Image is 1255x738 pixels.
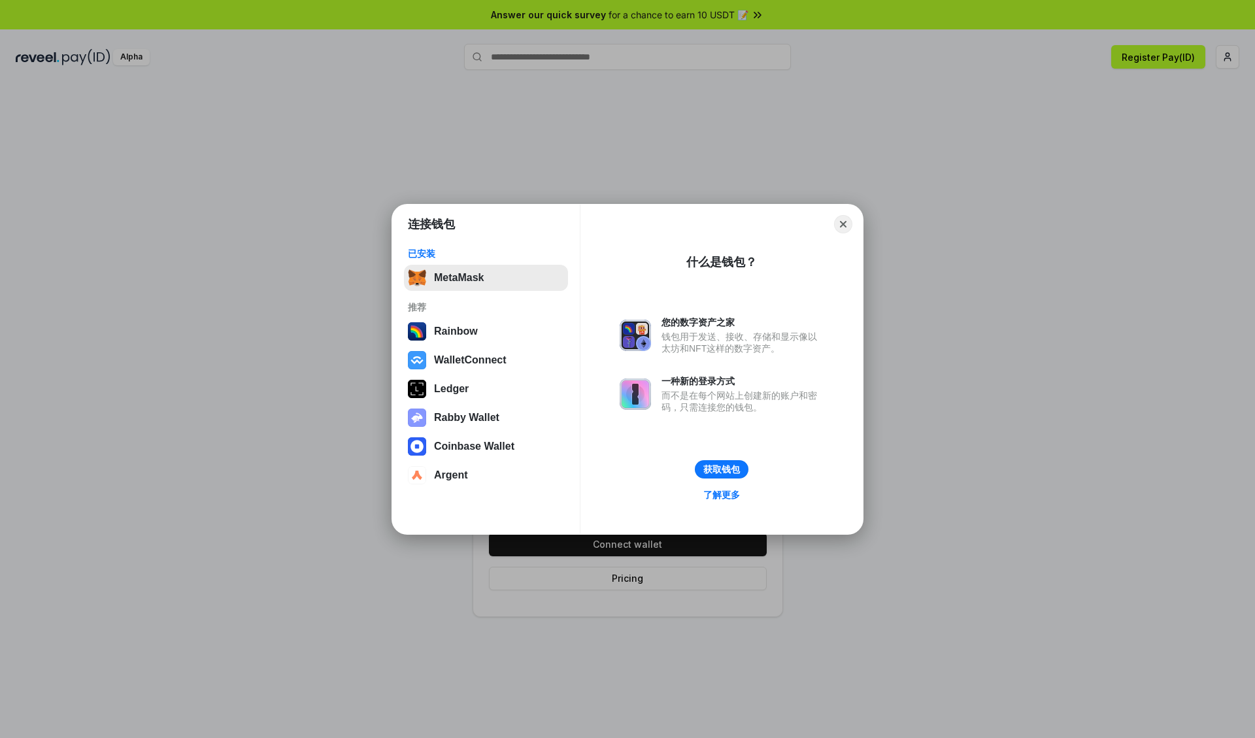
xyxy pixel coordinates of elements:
[620,320,651,351] img: svg+xml,%3Csvg%20xmlns%3D%22http%3A%2F%2Fwww.w3.org%2F2000%2Fsvg%22%20fill%3D%22none%22%20viewBox...
[408,248,564,260] div: 已安装
[404,265,568,291] button: MetaMask
[408,216,455,232] h1: 连接钱包
[661,331,824,354] div: 钱包用于发送、接收、存储和显示像以太坊和NFT这样的数字资产。
[408,437,426,456] img: svg+xml,%3Csvg%20width%3D%2228%22%20height%3D%2228%22%20viewBox%3D%220%200%2028%2028%22%20fill%3D...
[703,463,740,475] div: 获取钱包
[404,433,568,460] button: Coinbase Wallet
[408,466,426,484] img: svg+xml,%3Csvg%20width%3D%2228%22%20height%3D%2228%22%20viewBox%3D%220%200%2028%2028%22%20fill%3D...
[434,354,507,366] div: WalletConnect
[661,390,824,413] div: 而不是在每个网站上创建新的账户和密码，只需连接您的钱包。
[661,316,824,328] div: 您的数字资产之家
[834,215,852,233] button: Close
[686,254,757,270] div: 什么是钱包？
[434,469,468,481] div: Argent
[404,405,568,431] button: Rabby Wallet
[661,375,824,387] div: 一种新的登录方式
[404,318,568,344] button: Rainbow
[404,347,568,373] button: WalletConnect
[434,383,469,395] div: Ledger
[408,380,426,398] img: svg+xml,%3Csvg%20xmlns%3D%22http%3A%2F%2Fwww.w3.org%2F2000%2Fsvg%22%20width%3D%2228%22%20height%3...
[408,409,426,427] img: svg+xml,%3Csvg%20xmlns%3D%22http%3A%2F%2Fwww.w3.org%2F2000%2Fsvg%22%20fill%3D%22none%22%20viewBox...
[408,351,426,369] img: svg+xml,%3Csvg%20width%3D%2228%22%20height%3D%2228%22%20viewBox%3D%220%200%2028%2028%22%20fill%3D...
[408,269,426,287] img: svg+xml,%3Csvg%20fill%3D%22none%22%20height%3D%2233%22%20viewBox%3D%220%200%2035%2033%22%20width%...
[703,489,740,501] div: 了解更多
[695,460,748,478] button: 获取钱包
[620,378,651,410] img: svg+xml,%3Csvg%20xmlns%3D%22http%3A%2F%2Fwww.w3.org%2F2000%2Fsvg%22%20fill%3D%22none%22%20viewBox...
[408,301,564,313] div: 推荐
[434,441,514,452] div: Coinbase Wallet
[434,326,478,337] div: Rainbow
[404,462,568,488] button: Argent
[408,322,426,341] img: svg+xml,%3Csvg%20width%3D%22120%22%20height%3D%22120%22%20viewBox%3D%220%200%20120%20120%22%20fil...
[434,272,484,284] div: MetaMask
[695,486,748,503] a: 了解更多
[404,376,568,402] button: Ledger
[434,412,499,424] div: Rabby Wallet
